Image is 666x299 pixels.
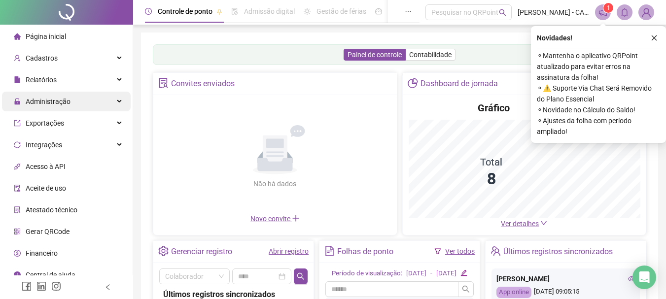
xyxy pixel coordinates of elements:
[434,248,441,255] span: filter
[244,7,295,15] span: Admissão digital
[462,285,470,293] span: search
[408,78,418,88] span: pie-chart
[14,206,21,213] span: solution
[250,215,300,223] span: Novo convite
[297,272,305,280] span: search
[537,104,660,115] span: ⚬ Novidade no Cálculo do Saldo!
[316,7,366,15] span: Gestão de férias
[14,271,21,278] span: info-circle
[14,76,21,83] span: file
[26,98,70,105] span: Administração
[269,247,309,255] a: Abrir registro
[537,33,572,43] span: Novidades !
[26,54,58,62] span: Cadastros
[304,8,311,15] span: sun
[501,220,539,228] span: Ver detalhes
[409,51,452,59] span: Contabilidade
[518,7,589,18] span: [PERSON_NAME] - CARUARU ONLINE LTDA
[14,120,21,127] span: export
[14,228,21,235] span: qrcode
[496,287,635,298] div: [DATE] 09:05:15
[158,78,169,88] span: solution
[36,281,46,291] span: linkedin
[231,8,238,15] span: file-done
[478,101,510,115] h4: Gráfico
[158,7,212,15] span: Controle de ponto
[421,75,498,92] div: Dashboard de jornada
[436,268,456,279] div: [DATE]
[26,249,58,257] span: Financeiro
[14,141,21,148] span: sync
[145,8,152,15] span: clock-circle
[537,83,660,104] span: ⚬ ⚠️ Suporte Via Chat Será Removido do Plano Essencial
[603,3,613,13] sup: 1
[230,178,320,189] div: Não há dados
[499,9,506,16] span: search
[26,228,70,235] span: Gerar QRCode
[171,243,232,260] div: Gerenciar registro
[537,115,660,137] span: ⚬ Ajustes da folha com período ampliado!
[632,266,656,289] div: Open Intercom Messenger
[14,185,21,192] span: audit
[158,246,169,256] span: setting
[14,33,21,40] span: home
[375,8,382,15] span: dashboard
[22,281,32,291] span: facebook
[628,275,635,282] span: eye
[348,51,402,59] span: Painel de controle
[620,8,629,17] span: bell
[337,243,393,260] div: Folhas de ponto
[171,75,235,92] div: Convites enviados
[14,55,21,62] span: user-add
[537,50,660,83] span: ⚬ Mantenha o aplicativo QRPoint atualizado para evitar erros na assinatura da folha!
[26,206,77,214] span: Atestado técnico
[105,284,111,291] span: left
[26,119,64,127] span: Exportações
[26,141,62,149] span: Integrações
[445,247,475,255] a: Ver todos
[491,246,501,256] span: team
[496,273,635,284] div: [PERSON_NAME]
[540,220,547,227] span: down
[460,269,467,276] span: edit
[598,8,607,17] span: notification
[332,268,402,279] div: Período de visualização:
[388,7,426,15] span: Painel do DP
[26,76,57,84] span: Relatórios
[639,5,654,20] img: 46976
[405,8,412,15] span: ellipsis
[292,214,300,222] span: plus
[51,281,61,291] span: instagram
[430,268,432,279] div: -
[14,163,21,170] span: api
[26,184,66,192] span: Aceite de uso
[26,33,66,40] span: Página inicial
[14,250,21,257] span: dollar
[216,9,222,15] span: pushpin
[26,271,75,279] span: Central de ajuda
[406,268,426,279] div: [DATE]
[607,4,610,11] span: 1
[651,34,658,41] span: close
[496,287,531,298] div: App online
[14,98,21,105] span: lock
[501,220,547,228] a: Ver detalhes down
[26,163,66,170] span: Acesso à API
[324,246,335,256] span: file-text
[503,243,613,260] div: Últimos registros sincronizados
